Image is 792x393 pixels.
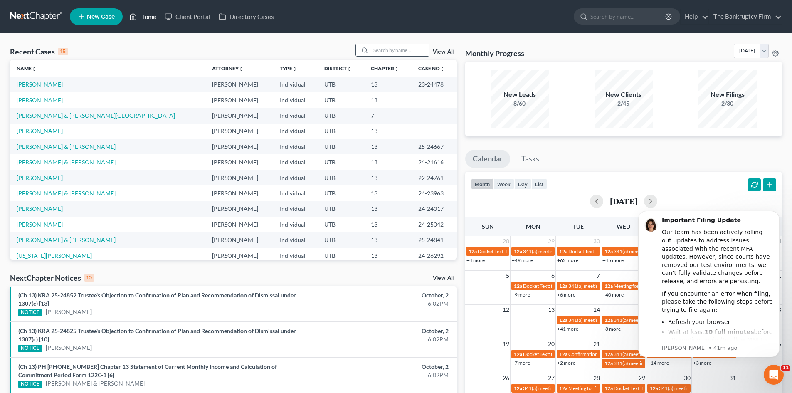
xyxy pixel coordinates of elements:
i: unfold_more [239,67,244,72]
a: The Bankruptcy Firm [709,9,782,24]
a: [PERSON_NAME] & [PERSON_NAME] [17,143,116,150]
a: +62 more [557,257,578,263]
td: 24-24017 [412,201,457,217]
a: Help [681,9,708,24]
div: NOTICE [18,345,42,352]
span: 341(a) meeting for Spenser Love Sr. & [PERSON_NAME] Love [568,283,700,289]
div: 8/60 [491,99,549,108]
td: 25-24667 [412,139,457,154]
td: 24-21616 [412,154,457,170]
span: 341(a) meeting for [PERSON_NAME] [614,351,694,357]
iframe: Intercom live chat [764,365,784,385]
td: UTB [318,77,364,92]
button: list [531,178,547,190]
td: UTB [318,217,364,232]
td: Individual [273,232,318,248]
span: 341(a) meeting for [PERSON_NAME] [568,317,649,323]
div: October, 2 [311,291,449,299]
span: 12a [559,351,567,357]
td: [PERSON_NAME] [205,154,273,170]
td: UTB [318,139,364,154]
a: +45 more [602,257,624,263]
a: [PERSON_NAME] [17,81,63,88]
i: unfold_more [347,67,352,72]
td: Individual [273,217,318,232]
span: Sun [482,223,494,230]
button: week [493,178,514,190]
span: 5 [505,271,510,281]
td: [PERSON_NAME] [205,92,273,108]
span: Mon [526,223,540,230]
a: +6 more [557,292,575,298]
td: 22-24761 [412,170,457,185]
span: 12a [514,351,522,357]
span: Docket Text: for [PERSON_NAME] [568,248,643,255]
span: 19 [502,339,510,349]
h2: [DATE] [610,197,637,205]
td: [PERSON_NAME] [205,201,273,217]
span: 12a [514,248,522,255]
span: 21 [592,339,601,349]
a: (Ch 13) PH [PHONE_NUMBER] Chapter 13 Statement of Current Monthly Income and Calculation of Commi... [18,363,277,378]
span: 12a [604,351,613,357]
td: Individual [273,248,318,263]
span: 12a [559,385,567,391]
a: Attorneyunfold_more [212,65,244,72]
a: +2 more [557,360,575,366]
td: 13 [364,170,412,185]
td: [PERSON_NAME] [205,77,273,92]
a: +4 more [466,257,485,263]
td: UTB [318,170,364,185]
a: +49 more [512,257,533,263]
i: unfold_more [394,67,399,72]
a: [PERSON_NAME] & [PERSON_NAME] [46,379,145,388]
td: UTB [318,124,364,139]
a: [PERSON_NAME] [17,205,63,212]
div: New Leads [491,90,549,99]
input: Search by name... [590,9,666,24]
td: Individual [273,124,318,139]
span: 12a [604,248,613,255]
div: 6:02PM [311,371,449,379]
td: 23-24478 [412,77,457,92]
span: 7 [596,271,601,281]
td: [PERSON_NAME] [205,217,273,232]
td: [PERSON_NAME] [205,232,273,248]
td: 13 [364,92,412,108]
iframe: Intercom notifications message [626,200,792,389]
td: UTB [318,185,364,201]
div: 6:02PM [311,299,449,308]
a: [US_STATE][PERSON_NAME] [17,252,92,259]
span: 12a [559,317,567,323]
span: 26 [502,373,510,383]
a: Nameunfold_more [17,65,37,72]
span: 12a [559,283,567,289]
td: UTB [318,248,364,263]
span: 29 [547,236,555,246]
div: New Filings [698,90,757,99]
a: (Ch 13) KRA 25-24825 Trustee's Objection to Confirmation of Plan and Recommendation of Dismissal ... [18,327,296,343]
td: 13 [364,201,412,217]
span: Docket Text: for [PERSON_NAME] [478,248,552,255]
span: 12a [514,283,522,289]
span: 28 [592,373,601,383]
a: +40 more [602,292,624,298]
td: 13 [364,248,412,263]
div: NextChapter Notices [10,273,94,283]
div: Recent Cases [10,47,68,57]
td: 13 [364,139,412,154]
i: unfold_more [440,67,445,72]
a: [PERSON_NAME] [17,221,63,228]
a: View All [433,275,454,281]
td: 25-24841 [412,232,457,248]
td: 24-25042 [412,217,457,232]
td: UTB [318,92,364,108]
div: 2/45 [595,99,653,108]
span: 20 [547,339,555,349]
span: 341(a) meeting for [PERSON_NAME] [PERSON_NAME] [659,385,779,391]
td: Individual [273,92,318,108]
a: View All [433,49,454,55]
